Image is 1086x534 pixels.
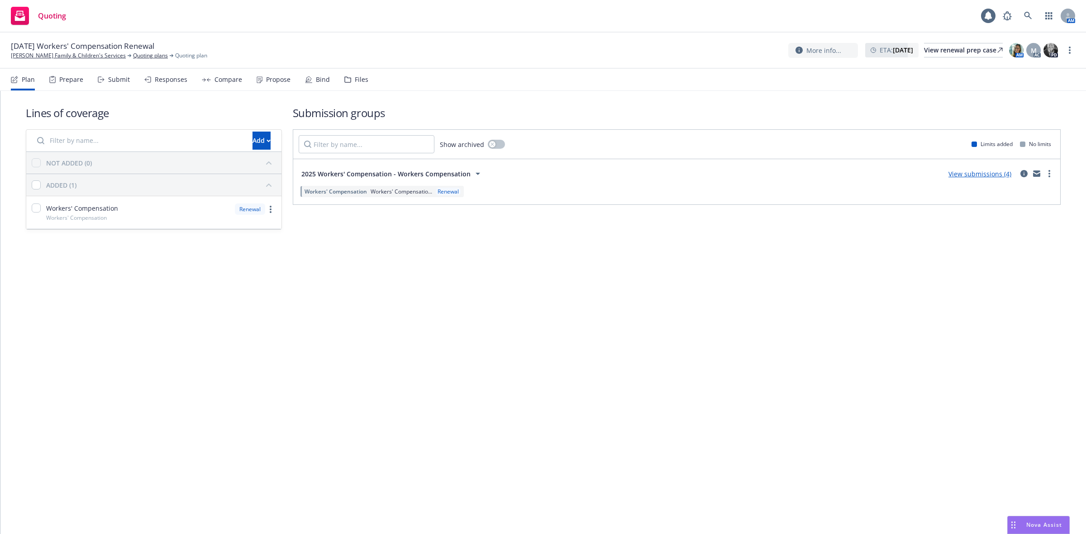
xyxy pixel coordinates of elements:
[436,188,461,195] div: Renewal
[46,214,107,222] span: Workers' Compensation
[22,76,35,83] div: Plan
[265,204,276,215] a: more
[1044,168,1055,179] a: more
[175,52,207,60] span: Quoting plan
[972,140,1013,148] div: Limits added
[316,76,330,83] div: Bind
[133,52,168,60] a: Quoting plans
[108,76,130,83] div: Submit
[1043,43,1058,57] img: photo
[299,165,486,183] button: 2025 Workers' Compensation - Workers Compensation
[46,158,92,168] div: NOT ADDED (0)
[1020,140,1051,148] div: No limits
[155,76,187,83] div: Responses
[214,76,242,83] div: Compare
[1019,7,1037,25] a: Search
[1031,46,1037,55] span: M
[1040,7,1058,25] a: Switch app
[26,105,282,120] h1: Lines of coverage
[293,105,1061,120] h1: Submission groups
[46,178,276,192] button: ADDED (1)
[235,203,265,215] div: Renewal
[948,170,1011,178] a: View submissions (4)
[305,188,367,195] span: Workers' Compensation
[355,76,368,83] div: Files
[1007,516,1070,534] button: Nova Assist
[880,45,913,55] span: ETA :
[1026,521,1062,529] span: Nova Assist
[46,156,276,170] button: NOT ADDED (0)
[1031,168,1042,179] a: mail
[788,43,858,58] button: More info...
[1019,168,1029,179] a: circleInformation
[46,180,76,190] div: ADDED (1)
[11,52,126,60] a: [PERSON_NAME] Family & Children's Services
[252,132,271,150] button: Add
[11,41,154,52] span: [DATE] Workers' Compensation Renewal
[32,132,247,150] input: Filter by name...
[1008,516,1019,534] div: Drag to move
[806,46,841,55] span: More info...
[252,132,271,149] div: Add
[998,7,1016,25] a: Report a Bug
[301,169,471,179] span: 2025 Workers' Compensation - Workers Compensation
[924,43,1003,57] a: View renewal prep case
[266,76,291,83] div: Propose
[893,46,913,54] strong: [DATE]
[1064,45,1075,56] a: more
[371,188,432,195] span: Workers' Compensatio...
[1009,43,1024,57] img: photo
[440,140,484,149] span: Show archived
[7,3,70,28] a: Quoting
[299,135,434,153] input: Filter by name...
[59,76,83,83] div: Prepare
[46,203,118,213] span: Workers' Compensation
[38,12,66,19] span: Quoting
